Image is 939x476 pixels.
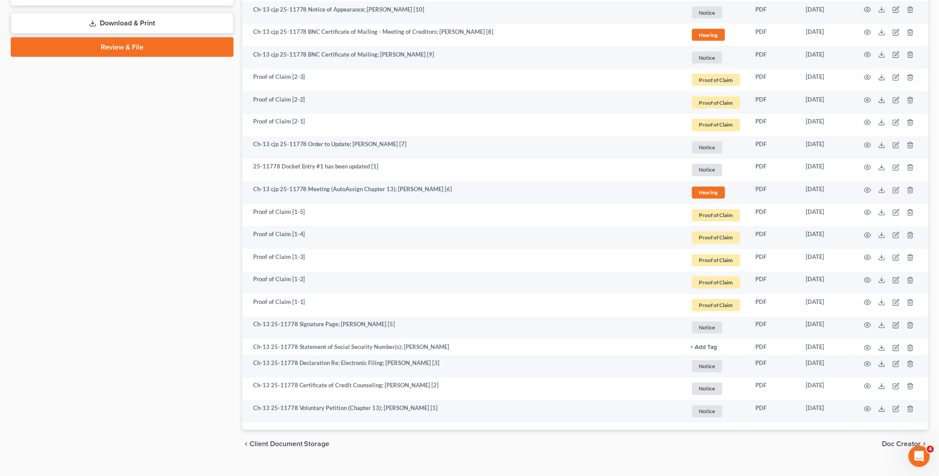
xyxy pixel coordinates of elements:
a: Proof of Claim [691,230,742,245]
button: chevron_left Client Document Storage [242,441,330,448]
td: PDF [749,249,799,272]
a: Proof of Claim [691,253,742,268]
td: [DATE] [799,226,853,249]
a: Proof of Claim [691,118,742,132]
td: PDF [749,91,799,114]
a: Notice [691,140,742,155]
span: Notice [692,142,722,154]
td: [DATE] [799,317,853,340]
td: Proof of Claim [1-4] [242,226,684,249]
td: Ch-13 cjp 25-11778 BNC Certificate of Mailing - Meeting of Creditors; [PERSON_NAME] [8] [242,24,684,46]
td: PDF [749,159,799,182]
td: PDF [749,317,799,340]
td: Ch-13 cjp 25-11778 BNC Certificate of Mailing; [PERSON_NAME] [9] [242,46,684,69]
td: [DATE] [799,69,853,92]
td: PDF [749,181,799,204]
td: [DATE] [799,339,853,355]
td: [DATE] [799,24,853,46]
td: Proof of Claim [1-3] [242,249,684,272]
span: Hearing [692,29,725,41]
a: Notice [691,404,742,419]
td: PDF [749,294,799,317]
a: Proof of Claim [691,95,742,110]
td: [DATE] [799,400,853,423]
td: Proof of Claim [2-1] [242,114,684,137]
td: PDF [749,378,799,401]
a: Proof of Claim [691,73,742,87]
span: 4 [927,446,934,453]
td: [DATE] [799,1,853,24]
td: [DATE] [799,159,853,182]
td: Ch-13 cjp 25-11778 Order to Update; [PERSON_NAME] [7] [242,136,684,159]
a: Notice [691,359,742,374]
td: [DATE] [799,114,853,137]
td: [DATE] [799,46,853,69]
td: PDF [749,136,799,159]
span: Notice [692,52,722,64]
td: Ch-13 cjp 25-11778 Notice of Appearance; [PERSON_NAME] [10] [242,1,684,24]
a: Notice [691,5,742,20]
td: PDF [749,1,799,24]
td: Ch-13 cjp 25-11778 Meeting (AutoAssign Chapter 13); [PERSON_NAME] [6] [242,181,684,204]
span: Proof of Claim [692,300,740,312]
a: Proof of Claim [691,298,742,313]
td: [DATE] [799,249,853,272]
span: Client Document Storage [250,441,330,448]
span: Proof of Claim [692,119,740,131]
span: Notice [692,322,722,334]
a: Hearing [691,185,742,200]
td: Proof of Claim [1-1] [242,294,684,317]
span: Proof of Claim [692,277,740,289]
span: Hearing [692,187,725,199]
td: Ch-13 25-11778 Voluntary Petition (Chapter 13); [PERSON_NAME] [1] [242,400,684,423]
td: PDF [749,204,799,227]
span: Proof of Claim [692,232,740,244]
span: Proof of Claim [692,254,740,267]
td: PDF [749,355,799,378]
td: PDF [749,272,799,295]
a: Review & File [11,37,234,57]
td: Proof of Claim [2-2] [242,91,684,114]
td: PDF [749,226,799,249]
button: + Add Tag [691,345,718,351]
span: Proof of Claim [692,209,740,222]
td: PDF [749,400,799,423]
a: Hearing [691,28,742,42]
td: 25-11778 Docket Entry #1 has been updated [1] [242,159,684,182]
td: [DATE] [799,272,853,295]
iframe: Intercom live chat [909,446,930,467]
a: Notice [691,50,742,65]
a: Proof of Claim [691,208,742,223]
td: Ch-13 25-11778 Certificate of Credit Counseling; [PERSON_NAME] [2] [242,378,684,401]
span: Proof of Claim [692,97,740,109]
td: [DATE] [799,378,853,401]
span: Notice [692,361,722,373]
td: Proof of Claim [1-5] [242,204,684,227]
td: [DATE] [799,181,853,204]
span: Notice [692,383,722,395]
span: Doc Creator [882,441,921,448]
td: Proof of Claim [2-3] [242,69,684,92]
a: Notice [691,163,742,177]
td: PDF [749,69,799,92]
span: Notice [692,164,722,176]
a: Notice [691,382,742,396]
a: Download & Print [11,13,234,34]
td: [DATE] [799,204,853,227]
span: Proof of Claim [692,74,740,86]
td: [DATE] [799,355,853,378]
td: [DATE] [799,136,853,159]
td: Ch-13 25-11778 Declaration Re: Electronic Filing; [PERSON_NAME] [3] [242,355,684,378]
td: PDF [749,46,799,69]
span: Notice [692,406,722,418]
button: Doc Creator chevron_right [882,441,928,448]
td: PDF [749,339,799,355]
td: Proof of Claim [1-2] [242,272,684,295]
a: + Add Tag [691,343,742,352]
i: chevron_left [242,441,250,448]
td: PDF [749,24,799,46]
td: PDF [749,114,799,137]
a: Proof of Claim [691,275,742,290]
span: Notice [692,7,722,19]
td: [DATE] [799,91,853,114]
